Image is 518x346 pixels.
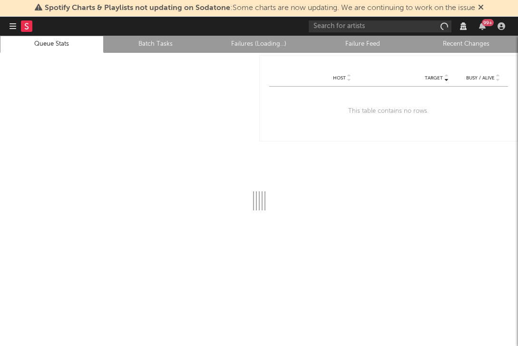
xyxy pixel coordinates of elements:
[45,4,475,12] span: : Some charts are now updating. We are continuing to work on the issue
[420,39,513,50] a: Recent Changes
[466,75,495,81] span: Busy / Alive
[333,75,346,81] span: Host
[316,39,409,50] a: Failure Feed
[45,4,230,12] span: Spotify Charts & Playlists not updating on Sodatone
[213,39,306,50] a: Failures (Loading...)
[309,20,451,32] input: Search for artists
[5,39,98,50] a: Queue Stats
[425,75,443,81] span: Target
[478,4,484,12] span: Dismiss
[482,19,494,26] div: 99 +
[479,22,486,30] button: 99+
[269,87,508,136] div: This table contains no rows.
[109,39,202,50] a: Batch Tasks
